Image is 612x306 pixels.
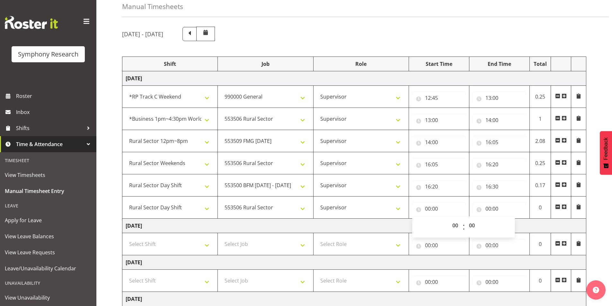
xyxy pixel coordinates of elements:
td: [DATE] [122,255,586,270]
input: Click to select... [473,92,526,104]
input: Click to select... [473,180,526,193]
span: Leave/Unavailability Calendar [5,264,92,273]
span: View Timesheets [5,170,92,180]
div: Unavailability [2,276,95,290]
div: Role [317,60,405,68]
input: Click to select... [412,180,466,193]
div: Shift [126,60,214,68]
input: Click to select... [473,136,526,149]
td: 0.25 [529,86,551,108]
span: View Leave Requests [5,248,92,257]
div: End Time [473,60,526,68]
a: View Timesheets [2,167,95,183]
span: Roster [16,91,93,101]
input: Click to select... [473,158,526,171]
img: Rosterit website logo [5,16,58,29]
span: Manual Timesheet Entry [5,186,92,196]
input: Click to select... [412,275,466,288]
a: View Unavailability [2,290,95,306]
td: 0 [529,233,551,255]
input: Click to select... [412,136,466,149]
div: Total [533,60,548,68]
td: [DATE] [122,71,586,86]
input: Click to select... [412,158,466,171]
td: 0.25 [529,152,551,174]
span: View Leave Balances [5,232,92,241]
div: Symphony Research [18,49,78,59]
div: Timesheet [2,154,95,167]
a: Apply for Leave [2,212,95,228]
a: Leave/Unavailability Calendar [2,260,95,276]
td: 0 [529,270,551,292]
input: Click to select... [412,114,466,127]
td: 1 [529,108,551,130]
span: : [463,219,465,235]
input: Click to select... [412,202,466,215]
h4: Manual Timesheets [122,3,183,10]
a: Manual Timesheet Entry [2,183,95,199]
span: Shifts [16,123,84,133]
input: Click to select... [412,92,466,104]
input: Click to select... [473,202,526,215]
span: View Unavailability [5,293,92,302]
td: 0.17 [529,174,551,197]
a: View Leave Requests [2,244,95,260]
td: [DATE] [122,219,586,233]
h5: [DATE] - [DATE] [122,31,163,38]
div: Job [221,60,310,68]
div: Leave [2,199,95,212]
input: Click to select... [412,239,466,252]
a: View Leave Balances [2,228,95,244]
span: Apply for Leave [5,215,92,225]
input: Click to select... [473,275,526,288]
img: help-xxl-2.png [593,287,599,293]
span: Time & Attendance [16,139,84,149]
div: Start Time [412,60,466,68]
input: Click to select... [473,114,526,127]
input: Click to select... [473,239,526,252]
button: Feedback - Show survey [600,131,612,175]
span: Feedback [603,137,609,160]
td: 2.08 [529,130,551,152]
td: 0 [529,197,551,219]
span: Inbox [16,107,93,117]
